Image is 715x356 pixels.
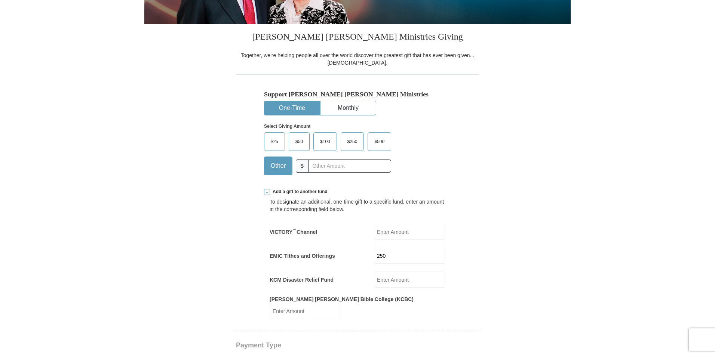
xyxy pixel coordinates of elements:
h5: Support [PERSON_NAME] [PERSON_NAME] Ministries [264,90,451,98]
span: $100 [316,136,334,147]
span: $500 [371,136,388,147]
strong: Select Giving Amount [264,124,310,129]
label: KCM Disaster Relief Fund [270,276,334,284]
div: Together, we're helping people all over the world discover the greatest gift that has ever been g... [236,52,479,66]
input: Other Amount [308,160,391,173]
button: Monthly [320,101,376,115]
label: EMIC Tithes and Offerings [270,252,335,260]
span: $250 [344,136,361,147]
input: Enter Amount [374,224,445,240]
label: VICTORY Channel [270,228,317,236]
sup: ™ [292,228,297,232]
span: $ [296,160,309,173]
span: $50 [292,136,307,147]
span: Add a gift to another fund [270,189,328,195]
div: To designate an additional, one-time gift to a specific fund, enter an amount in the correspondin... [270,198,445,213]
input: Enter Amount [374,272,445,288]
h4: Payment Type [236,342,479,348]
span: $25 [267,136,282,147]
h3: [PERSON_NAME] [PERSON_NAME] Ministries Giving [236,24,479,52]
input: Enter Amount [374,248,445,264]
button: One-Time [264,101,320,115]
label: [PERSON_NAME] [PERSON_NAME] Bible College (KCBC) [270,295,414,303]
input: Enter Amount [270,303,341,319]
span: Other [267,160,289,171]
